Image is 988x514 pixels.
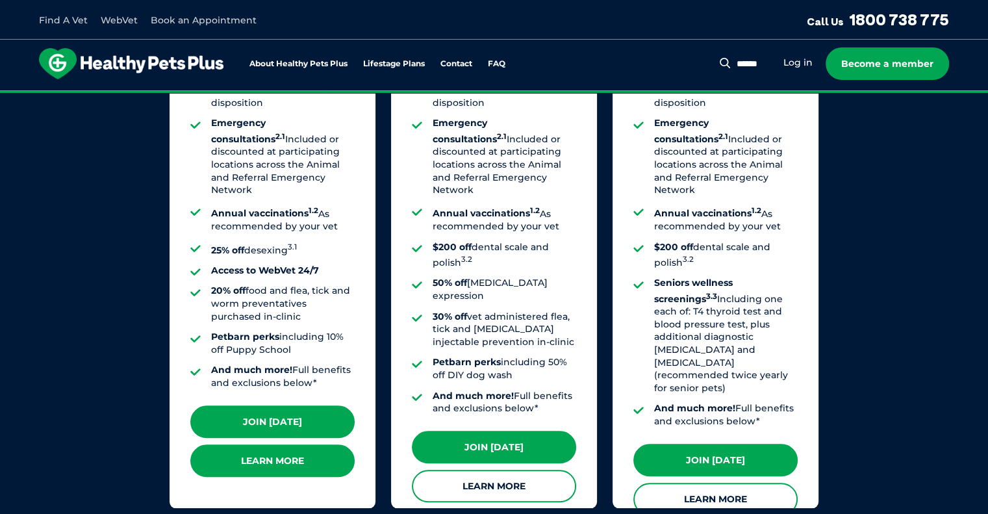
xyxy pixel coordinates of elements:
strong: And much more! [211,364,292,376]
a: Join [DATE] [633,444,798,476]
strong: Seniors wellness screenings [654,277,733,304]
strong: 30% off [433,311,467,322]
a: Find A Vet [39,14,88,26]
sup: 2.1 [718,131,728,140]
strong: Annual vaccinations [654,207,761,219]
li: Included or discounted at participating locations across the Animal and Referral Emergency Network [211,117,355,196]
a: Book an Appointment [151,14,257,26]
li: As recommended by your vet [211,205,355,233]
a: FAQ [488,60,505,68]
li: Full benefits and exclusions below* [654,402,798,428]
li: Included or discounted at participating locations across the Animal and Referral Emergency Network [433,117,576,196]
a: Become a member [826,47,949,80]
strong: Petbarn perks [211,331,279,342]
span: Proactive, preventative wellness program designed to keep your pet healthier and happier for longer [251,91,737,103]
sup: 1.2 [752,206,761,215]
a: Join [DATE] [190,405,355,438]
li: As recommended by your vet [433,205,576,233]
a: Learn More [190,444,355,477]
li: Included or discounted at participating locations across the Animal and Referral Emergency Network [654,117,798,196]
button: Search [717,57,733,70]
a: Lifestage Plans [363,60,425,68]
a: WebVet [101,14,138,26]
li: dental scale and polish [654,241,798,270]
sup: 2.1 [497,131,507,140]
sup: 3.1 [288,242,297,251]
strong: $200 off [654,241,693,253]
strong: Access to WebVet 24/7 [211,264,319,276]
img: hpp-logo [39,48,223,79]
sup: 2.1 [275,131,285,140]
li: Full benefits and exclusions below* [433,390,576,415]
a: Learn More [412,470,576,502]
strong: Petbarn perks [433,356,501,368]
strong: Emergency consultations [433,117,507,144]
sup: 1.2 [309,206,318,215]
strong: 20% off [211,285,246,296]
li: including 50% off DIY dog wash [433,356,576,381]
li: food and flea, tick and worm preventatives purchased in-clinic [211,285,355,323]
sup: 3.3 [706,291,717,300]
li: including 10% off Puppy School [211,331,355,356]
strong: Emergency consultations [654,117,728,144]
span: Call Us [807,15,844,28]
sup: 3.2 [461,255,472,264]
a: Log in [783,57,813,69]
strong: 50% off [433,277,467,289]
li: [MEDICAL_DATA] expression [433,277,576,302]
strong: Annual vaccinations [433,207,540,219]
strong: Annual vaccinations [211,207,318,219]
li: As recommended by your vet [654,205,798,233]
li: dental scale and polish [433,241,576,270]
a: About Healthy Pets Plus [249,60,348,68]
sup: 1.2 [530,206,540,215]
sup: 3.2 [683,255,694,264]
li: vet administered flea, tick and [MEDICAL_DATA] injectable prevention in-clinic [433,311,576,349]
strong: And much more! [433,390,514,402]
li: desexing [211,241,355,257]
strong: 25% off [211,244,244,255]
strong: And much more! [654,402,735,414]
a: Call Us1800 738 775 [807,10,949,29]
li: Full benefits and exclusions below* [211,364,355,389]
strong: $200 off [433,241,472,253]
a: Contact [440,60,472,68]
a: Join [DATE] [412,431,576,463]
strong: Emergency consultations [211,117,285,144]
li: Including one each of: T4 thyroid test and blood pressure test, plus additional diagnostic [MEDIC... [654,277,798,394]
